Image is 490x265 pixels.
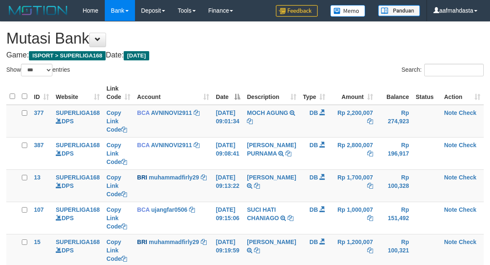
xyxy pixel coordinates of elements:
[106,174,127,197] a: Copy Link Code
[31,81,52,105] th: ID: activate to sort column ascending
[247,174,296,181] a: [PERSON_NAME]
[213,105,244,138] td: [DATE] 09:01:34
[201,239,207,245] a: Copy muhammadfirly29 to clipboard
[201,174,207,181] a: Copy muhammadfirly29 to clipboard
[444,109,457,116] a: Note
[34,142,44,148] span: 387
[52,202,103,234] td: DPS
[106,206,127,230] a: Copy Link Code
[29,51,106,60] span: ISPORT > SUPERLIGA168
[378,5,420,16] img: panduan.png
[459,206,477,213] a: Check
[444,142,457,148] a: Note
[444,206,457,213] a: Note
[309,239,318,245] span: DB
[459,239,477,245] a: Check
[52,137,103,169] td: DPS
[52,105,103,138] td: DPS
[6,4,70,17] img: MOTION_logo.png
[247,118,253,125] a: Copy MOCH AGUNG to clipboard
[376,169,412,202] td: Rp 100,328
[329,81,376,105] th: Amount: activate to sort column ascending
[247,239,296,245] a: [PERSON_NAME]
[288,215,293,221] a: Copy SUCI HATI CHANIAGO to clipboard
[34,109,44,116] span: 377
[247,142,296,157] a: [PERSON_NAME] PURNAMA
[6,64,70,76] label: Show entries
[367,118,373,125] a: Copy Rp 2,200,007 to clipboard
[444,239,457,245] a: Note
[412,81,441,105] th: Status
[367,247,373,254] a: Copy Rp 1,200,007 to clipboard
[367,182,373,189] a: Copy Rp 1,700,007 to clipboard
[137,206,150,213] span: BCA
[376,202,412,234] td: Rp 151,492
[329,137,376,169] td: Rp 2,800,007
[254,182,260,189] a: Copy MUHAMMAD FIRLY to clipboard
[21,64,52,76] select: Showentries
[34,174,41,181] span: 13
[56,142,100,148] a: SUPERLIGA168
[106,109,127,133] a: Copy Link Code
[34,239,41,245] span: 15
[213,137,244,169] td: [DATE] 09:08:41
[213,169,244,202] td: [DATE] 09:13:22
[34,206,44,213] span: 107
[309,109,318,116] span: DB
[309,174,318,181] span: DB
[149,239,199,245] a: muhammadfirly29
[402,64,484,76] label: Search:
[247,206,279,221] a: SUCI HATI CHANIAGO
[329,105,376,138] td: Rp 2,200,007
[444,174,457,181] a: Note
[149,174,199,181] a: muhammadfirly29
[424,64,484,76] input: Search:
[137,239,147,245] span: BRI
[309,142,318,148] span: DB
[254,247,260,254] a: Copy MUHAMMAD FIRLY to clipboard
[124,51,149,60] span: [DATE]
[376,105,412,138] td: Rp 274,923
[137,142,150,148] span: BCA
[56,174,100,181] a: SUPERLIGA168
[52,81,103,105] th: Website: activate to sort column ascending
[459,174,477,181] a: Check
[285,150,291,157] a: Copy HELMI BUDI PURNAMA to clipboard
[330,5,366,17] img: Button%20Memo.svg
[441,81,484,105] th: Action: activate to sort column ascending
[56,109,100,116] a: SUPERLIGA168
[213,202,244,234] td: [DATE] 09:15:06
[459,142,477,148] a: Check
[329,169,376,202] td: Rp 1,700,007
[194,109,200,116] a: Copy AVNINOVI2911 to clipboard
[376,81,412,105] th: Balance
[309,206,318,213] span: DB
[151,109,192,116] a: AVNINOVI2911
[137,109,150,116] span: BCA
[189,206,195,213] a: Copy ujangfar0506 to clipboard
[106,239,127,262] a: Copy Link Code
[103,81,134,105] th: Link Code: activate to sort column ascending
[194,142,200,148] a: Copy AVNINOVI2911 to clipboard
[276,5,318,17] img: Feedback.jpg
[329,202,376,234] td: Rp 1,000,007
[134,81,213,105] th: Account: activate to sort column ascending
[213,81,244,105] th: Date: activate to sort column descending
[151,142,192,148] a: AVNINOVI2911
[300,81,329,105] th: Type: activate to sort column ascending
[247,109,288,116] a: MOCH AGUNG
[244,81,299,105] th: Description: activate to sort column ascending
[6,30,484,47] h1: Mutasi Bank
[56,206,100,213] a: SUPERLIGA168
[459,109,477,116] a: Check
[137,174,147,181] span: BRI
[52,169,103,202] td: DPS
[367,150,373,157] a: Copy Rp 2,800,007 to clipboard
[56,239,100,245] a: SUPERLIGA168
[6,51,484,60] h4: Game: Date:
[367,215,373,221] a: Copy Rp 1,000,007 to clipboard
[151,206,187,213] a: ujangfar0506
[376,137,412,169] td: Rp 196,917
[106,142,127,165] a: Copy Link Code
